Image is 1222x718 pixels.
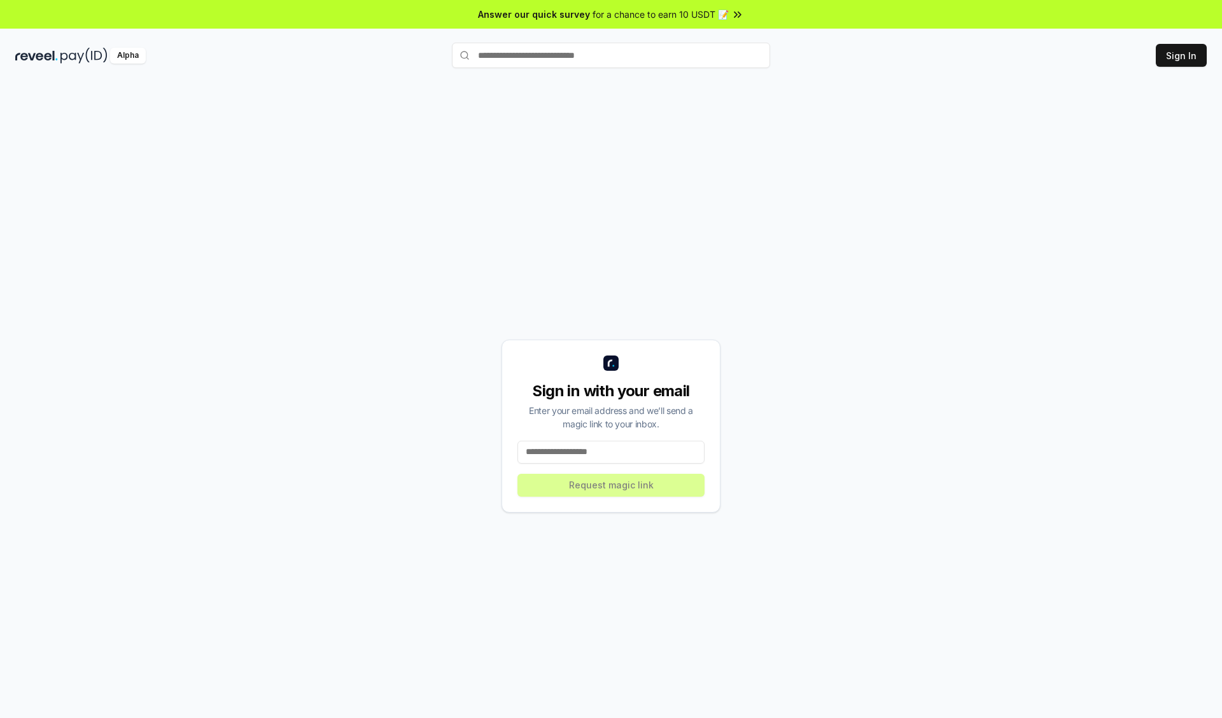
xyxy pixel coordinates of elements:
div: Alpha [110,48,146,64]
button: Sign In [1156,44,1207,67]
div: Enter your email address and we’ll send a magic link to your inbox. [517,404,705,431]
img: pay_id [60,48,108,64]
span: Answer our quick survey [478,8,590,21]
img: reveel_dark [15,48,58,64]
div: Sign in with your email [517,381,705,401]
img: logo_small [603,356,619,371]
span: for a chance to earn 10 USDT 📝 [593,8,729,21]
